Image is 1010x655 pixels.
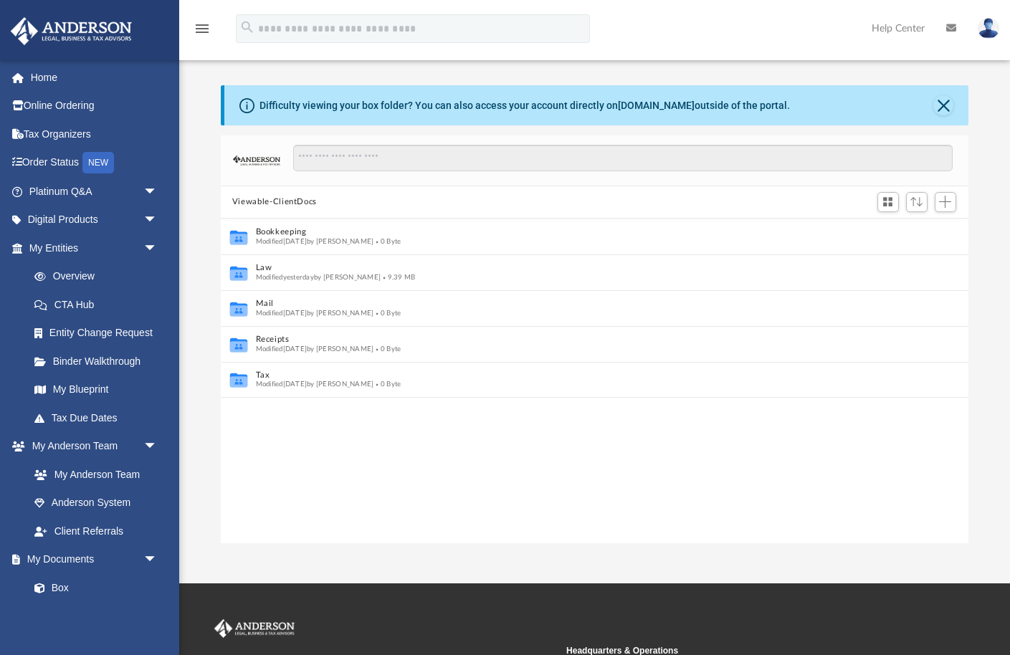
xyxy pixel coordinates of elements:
[255,309,373,316] span: Modified [DATE] by [PERSON_NAME]
[20,460,165,489] a: My Anderson Team
[194,20,211,37] i: menu
[10,432,172,461] a: My Anderson Teamarrow_drop_down
[259,98,790,113] div: Difficulty viewing your box folder? You can also access your account directly on outside of the p...
[381,273,415,280] span: 9.39 MB
[82,152,114,173] div: NEW
[20,376,172,404] a: My Blueprint
[20,290,179,319] a: CTA Hub
[239,19,255,35] i: search
[10,63,179,92] a: Home
[978,18,999,39] img: User Pic
[255,227,914,236] button: Bookkeeping
[10,545,172,574] a: My Documentsarrow_drop_down
[20,602,172,631] a: Meeting Minutes
[10,177,179,206] a: Platinum Q&Aarrow_drop_down
[255,335,914,344] button: Receipts
[373,345,401,352] span: 0 Byte
[10,148,179,178] a: Order StatusNEW
[255,263,914,272] button: Law
[143,545,172,575] span: arrow_drop_down
[255,381,373,388] span: Modified [DATE] by [PERSON_NAME]
[255,345,373,352] span: Modified [DATE] by [PERSON_NAME]
[211,619,297,638] img: Anderson Advisors Platinum Portal
[194,27,211,37] a: menu
[143,177,172,206] span: arrow_drop_down
[20,262,179,291] a: Overview
[20,489,172,517] a: Anderson System
[20,403,179,432] a: Tax Due Dates
[143,234,172,263] span: arrow_drop_down
[255,370,914,380] button: Tax
[906,192,928,211] button: Sort
[10,234,179,262] a: My Entitiesarrow_drop_down
[20,347,179,376] a: Binder Walkthrough
[933,95,953,115] button: Close
[232,196,317,209] button: Viewable-ClientDocs
[935,192,956,212] button: Add
[221,219,968,545] div: grid
[255,299,914,308] button: Mail
[255,237,373,244] span: Modified [DATE] by [PERSON_NAME]
[20,517,172,545] a: Client Referrals
[255,273,381,280] span: Modified yesterday by [PERSON_NAME]
[20,573,165,602] a: Box
[373,381,401,388] span: 0 Byte
[143,432,172,462] span: arrow_drop_down
[373,309,401,316] span: 0 Byte
[293,145,953,172] input: Search files and folders
[10,92,179,120] a: Online Ordering
[143,206,172,235] span: arrow_drop_down
[6,17,136,45] img: Anderson Advisors Platinum Portal
[10,120,179,148] a: Tax Organizers
[20,319,179,348] a: Entity Change Request
[618,100,695,111] a: [DOMAIN_NAME]
[877,192,899,212] button: Switch to Grid View
[10,206,179,234] a: Digital Productsarrow_drop_down
[373,237,401,244] span: 0 Byte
